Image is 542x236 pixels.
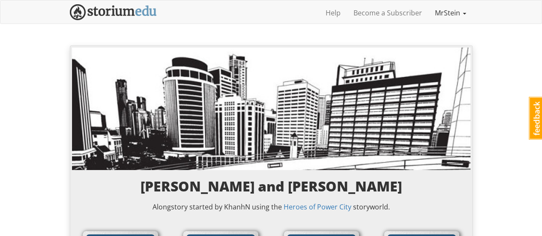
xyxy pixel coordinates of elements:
[81,202,462,212] p: A long story started by KhanhN
[70,4,157,20] img: StoriumEDU
[250,202,390,212] span: using the storyworld.
[284,202,351,212] a: Heroes of Power City
[72,48,470,170] img: ecacai8orjw2ourdg48e.jpg
[428,2,473,24] a: MrStein
[347,2,428,24] a: Become a Subscriber
[81,179,462,194] h3: [PERSON_NAME] and [PERSON_NAME]
[319,2,347,24] a: Help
